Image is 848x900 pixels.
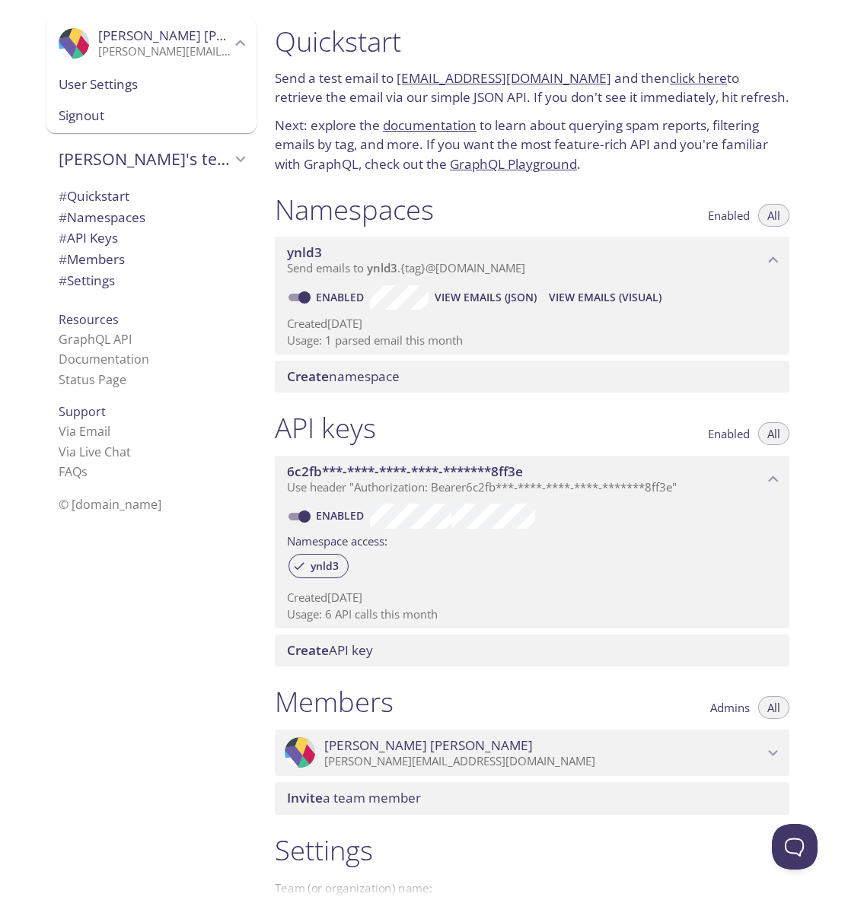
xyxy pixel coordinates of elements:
[287,316,777,332] p: Created [DATE]
[46,249,257,270] div: Members
[59,371,126,388] a: Status Page
[59,311,119,328] span: Resources
[46,139,257,179] div: Daniel's team
[275,782,789,814] div: Invite a team member
[397,69,611,87] a: [EMAIL_ADDRESS][DOMAIN_NAME]
[287,332,777,348] p: Usage: 1 parsed email this month
[59,187,67,205] span: #
[59,148,231,170] span: [PERSON_NAME]'s team
[46,270,257,291] div: Team Settings
[46,18,257,68] div: Daniel Friesen
[275,68,789,107] p: Send a test email to and then to retrieve the email via our simple JSON API. If you don't see it ...
[287,260,525,275] span: Send emails to . {tag} @[DOMAIN_NAME]
[59,403,106,420] span: Support
[98,44,231,59] p: [PERSON_NAME][EMAIL_ADDRESS][DOMAIN_NAME]
[287,641,373,659] span: API key
[275,24,789,59] h1: Quickstart
[275,634,789,666] div: Create API Key
[59,423,110,440] a: Via Email
[46,186,257,207] div: Quickstart
[543,285,668,310] button: View Emails (Visual)
[670,69,727,87] a: click here
[367,260,397,275] span: ynld3
[287,641,329,659] span: Create
[287,590,777,606] p: Created [DATE]
[287,606,777,622] p: Usage: 6 API calls this month
[46,207,257,228] div: Namespaces
[287,367,400,385] span: namespace
[324,754,764,769] p: [PERSON_NAME][EMAIL_ADDRESS][DOMAIN_NAME]
[275,192,434,227] h1: Namespaces
[758,696,789,719] button: All
[275,237,789,284] div: ynld3 namespace
[59,75,244,94] span: User Settings
[59,250,125,268] span: Members
[59,272,115,289] span: Settings
[287,789,323,806] span: Invite
[301,559,348,573] span: ynld3
[275,685,394,719] h1: Members
[450,155,577,173] a: GraphQL Playground
[287,243,322,261] span: ynld3
[98,27,307,44] span: [PERSON_NAME] [PERSON_NAME]
[429,285,543,310] button: View Emails (JSON)
[59,106,244,126] span: Signout
[758,204,789,227] button: All
[314,508,370,523] a: Enabled
[81,463,88,480] span: s
[275,730,789,777] div: Daniel Friesen
[59,229,118,246] span: API Keys
[287,789,421,806] span: a team member
[275,361,789,393] div: Create namespace
[289,554,349,578] div: ynld3
[287,529,387,551] label: Namespace access:
[435,288,537,307] span: View Emails (JSON)
[699,422,759,445] button: Enabled
[59,351,149,367] a: Documentation
[46,227,257,249] div: API Keys
[59,250,67,268] span: #
[701,696,759,719] button: Admins
[59,331,132,348] a: GraphQL API
[758,422,789,445] button: All
[772,824,818,870] iframe: Help Scout Beacon - Open
[46,100,257,133] div: Signout
[59,444,131,460] a: Via Live Chat
[59,272,67,289] span: #
[549,288,662,307] span: View Emails (Visual)
[59,187,129,205] span: Quickstart
[324,737,533,754] span: [PERSON_NAME] [PERSON_NAME]
[59,496,161,513] span: © [DOMAIN_NAME]
[383,116,477,134] a: documentation
[59,208,67,226] span: #
[59,208,145,226] span: Namespaces
[59,463,88,480] a: FAQ
[59,229,67,246] span: #
[46,68,257,100] div: User Settings
[275,833,789,867] h1: Settings
[275,411,376,445] h1: API keys
[275,116,789,174] p: Next: explore the to learn about querying spam reports, filtering emails by tag, and more. If you...
[314,290,370,304] a: Enabled
[287,367,329,385] span: Create
[699,204,759,227] button: Enabled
